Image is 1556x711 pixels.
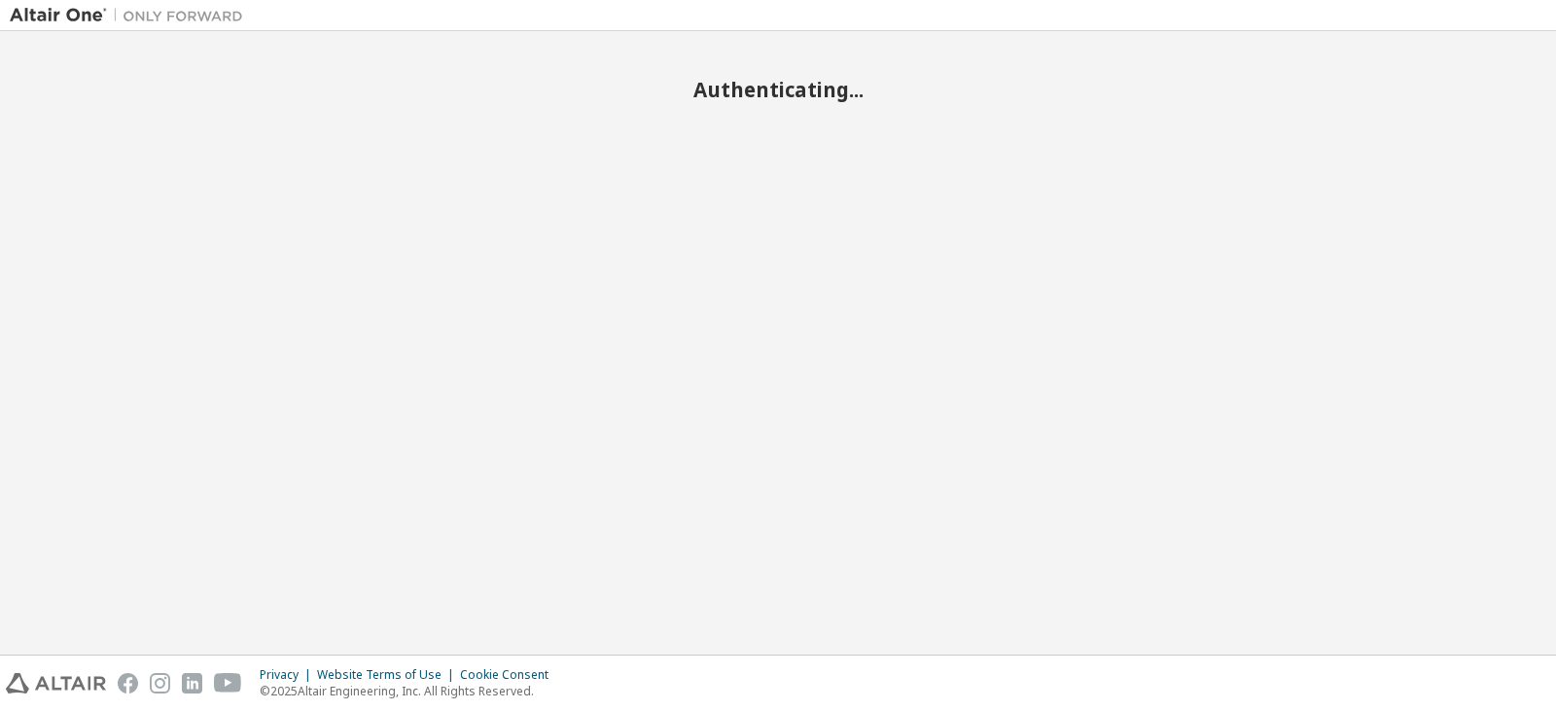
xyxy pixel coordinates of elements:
[6,673,106,693] img: altair_logo.svg
[150,673,170,693] img: instagram.svg
[182,673,202,693] img: linkedin.svg
[214,673,242,693] img: youtube.svg
[118,673,138,693] img: facebook.svg
[260,667,317,683] div: Privacy
[260,683,560,699] p: © 2025 Altair Engineering, Inc. All Rights Reserved.
[10,77,1546,102] h2: Authenticating...
[460,667,560,683] div: Cookie Consent
[317,667,460,683] div: Website Terms of Use
[10,6,253,25] img: Altair One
